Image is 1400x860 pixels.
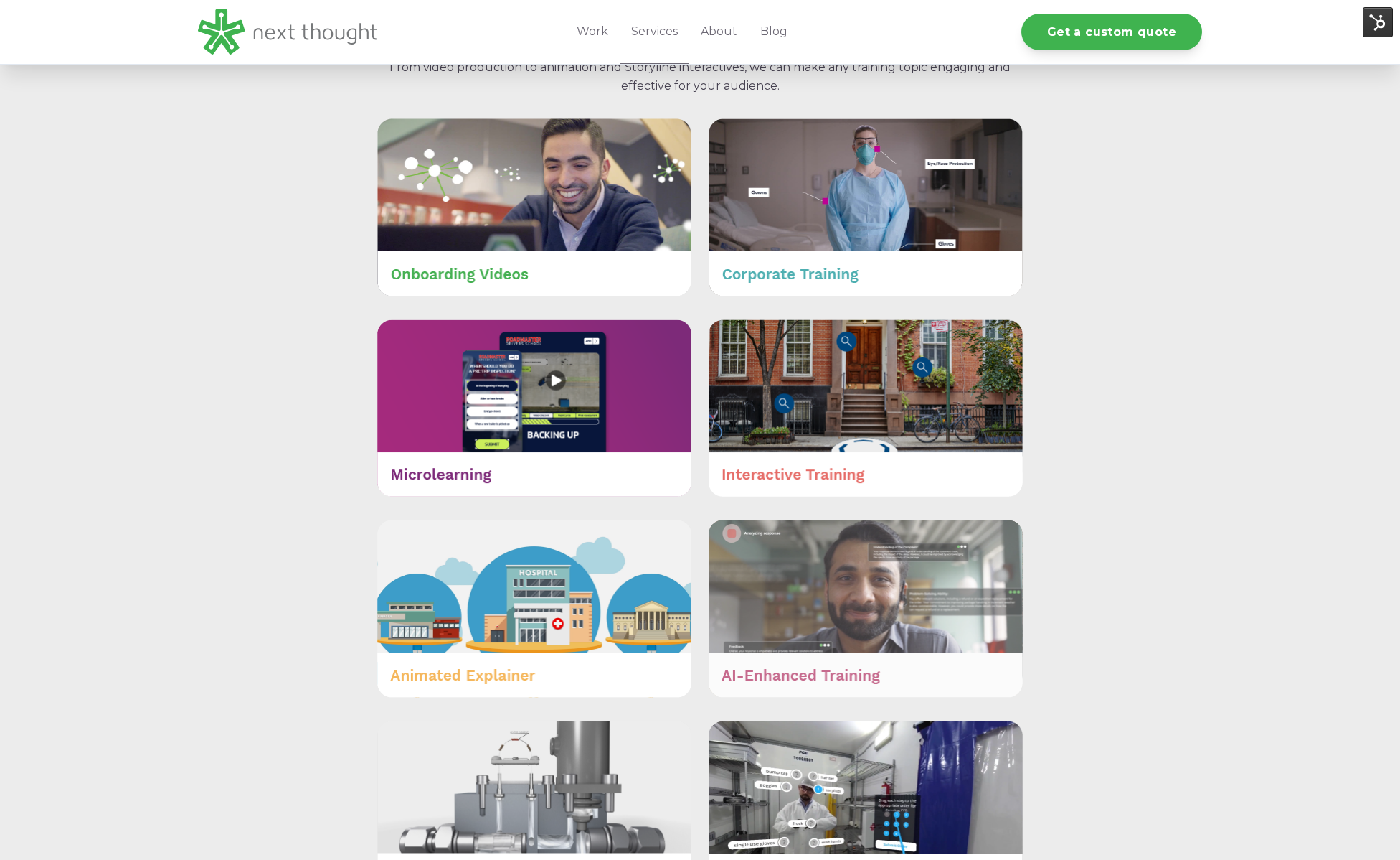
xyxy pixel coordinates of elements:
[377,520,691,698] img: Animated Explainer
[709,319,1023,497] img: Interactive Training (1)
[709,118,1023,296] img: Corporate Training
[198,9,377,55] img: LG - NextThought Logo
[377,118,691,296] img: Onboarding Videos
[1363,7,1393,37] img: HubSpot Tools Menu Toggle
[1021,14,1202,50] a: Get a custom quote
[377,319,691,497] img: Microlearning (2)
[709,520,1023,698] img: AI-Enhanced Training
